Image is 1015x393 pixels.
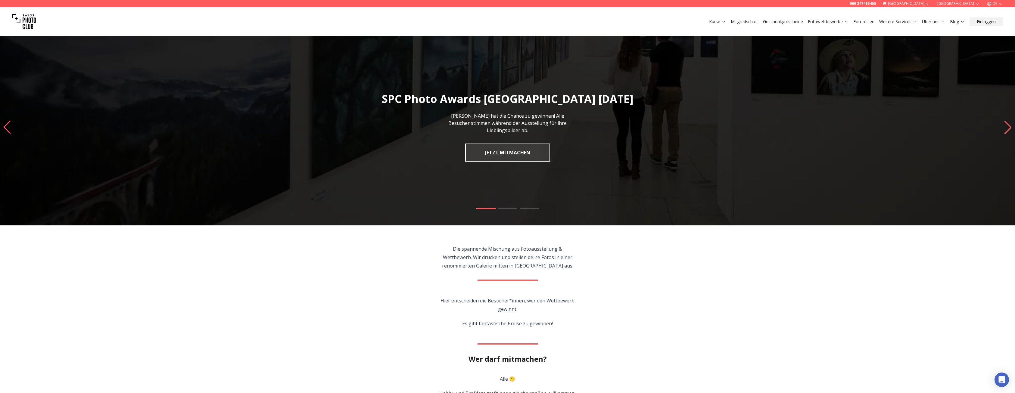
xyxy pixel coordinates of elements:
a: Kurse [709,19,726,25]
p: [PERSON_NAME] hat die Chance zu gewinnen! Alle Besucher stimmen während der Ausstellung für ihre ... [440,112,575,134]
button: Blog [948,17,967,26]
a: JETZT MITMACHEN [465,144,550,162]
a: 069 247495455 [850,1,876,6]
h2: Wer darf mitmachen? [469,354,547,364]
a: Über uns [922,19,945,25]
p: Die spannende Mischung aus Fotoausstellung & Wettbewerb. Wir drucken und stellen deine Fotos in e... [439,245,576,270]
div: Open Intercom Messenger [995,373,1009,387]
a: Fotowettbewerbe [808,19,848,25]
img: Swiss photo club [12,10,36,34]
a: Geschenkgutscheine [763,19,803,25]
button: Einloggen [970,17,1003,26]
button: Über uns [920,17,948,26]
a: Mitgliedschaft [731,19,758,25]
a: Blog [950,19,965,25]
p: Es gibt fantastische Preise zu gewinnen! [439,319,576,328]
button: Fotoreisen [851,17,877,26]
button: Kurse [707,17,728,26]
button: Mitgliedschaft [728,17,761,26]
button: Geschenkgutscheine [761,17,805,26]
p: Alle 🙂 [439,375,576,383]
p: Hier entscheiden die Besucher*innen, wer den Wettbewerb gewinnt. [439,296,576,313]
a: Fotoreisen [853,19,874,25]
button: Weitere Services [877,17,920,26]
button: Fotowettbewerbe [805,17,851,26]
a: Weitere Services [879,19,917,25]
